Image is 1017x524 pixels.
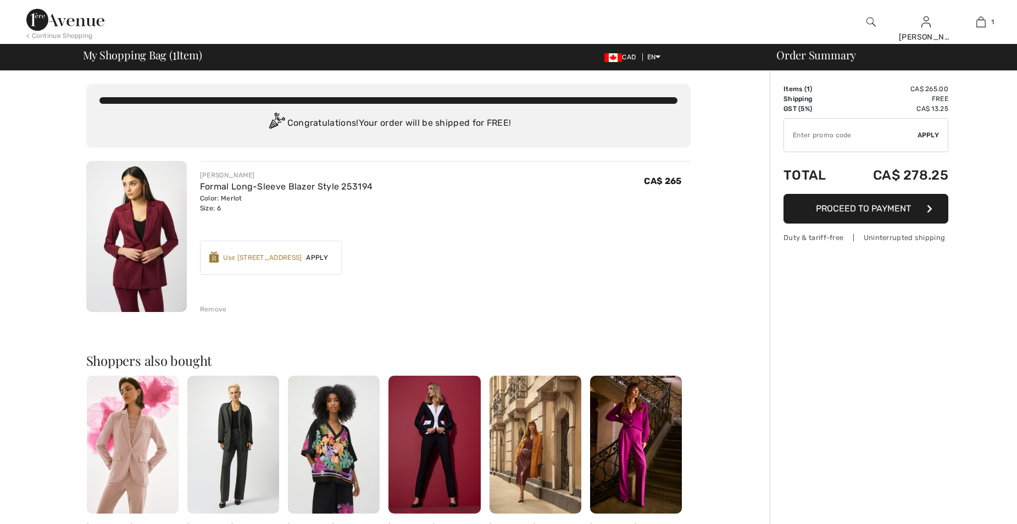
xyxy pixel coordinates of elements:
[843,84,948,94] td: CA$ 265.00
[807,85,810,93] span: 1
[223,253,302,263] div: Use [STREET_ADDRESS]
[921,15,931,29] img: My Info
[783,104,843,114] td: GST (5%)
[99,113,677,135] div: Congratulations! Your order will be shipped for FREE!
[26,9,104,31] img: 1ère Avenue
[783,157,843,194] td: Total
[388,376,480,514] img: Mid-Rise Formal Trousers Style 253298
[604,53,622,62] img: Canadian Dollar
[976,15,986,29] img: My Bag
[899,31,953,43] div: [PERSON_NAME]
[644,176,681,186] span: CA$ 265
[490,376,581,514] img: Elegant High-Waist Pencil Skirt Style 253991
[783,232,948,243] div: Duty & tariff-free | Uninterrupted shipping
[921,16,931,27] a: Sign In
[302,253,332,263] span: Apply
[783,84,843,94] td: Items ( )
[200,170,373,180] div: [PERSON_NAME]
[590,376,682,514] img: Formal Mid-Rise Wide-Leg Trousers Style 253296
[783,94,843,104] td: Shipping
[173,47,176,61] span: 1
[86,354,691,367] h2: Shoppers also bought
[87,376,179,514] img: Formal Notched Lapel Blazer Style 243752
[954,15,1008,29] a: 1
[843,94,948,104] td: Free
[816,203,911,214] span: Proceed to Payment
[783,194,948,224] button: Proceed to Payment
[200,304,227,314] div: Remove
[763,49,1010,60] div: Order Summary
[26,31,93,41] div: < Continue Shopping
[288,376,380,514] img: Floral V-Neck Pullover Style 252218
[784,119,918,152] input: Promo code
[647,53,661,61] span: EN
[843,104,948,114] td: CA$ 13.25
[991,17,994,27] span: 1
[843,157,948,194] td: CA$ 278.25
[187,376,279,514] img: Formal Mid-Rise Trousers Style 253300
[918,130,940,140] span: Apply
[209,252,219,263] img: Reward-Logo.svg
[200,193,373,213] div: Color: Merlot Size: 6
[200,181,373,192] a: Formal Long-Sleeve Blazer Style 253194
[86,161,187,312] img: Formal Long-Sleeve Blazer Style 253194
[604,53,640,61] span: CAD
[265,113,287,135] img: Congratulation2.svg
[866,15,876,29] img: search the website
[83,49,202,60] span: My Shopping Bag ( Item)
